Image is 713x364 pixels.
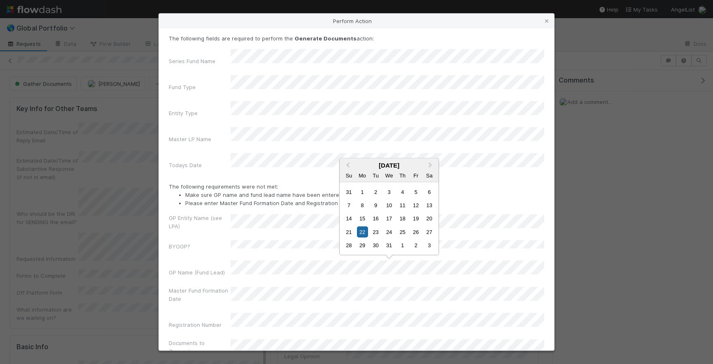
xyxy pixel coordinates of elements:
label: Registration Number [169,321,222,329]
div: Choose Wednesday, January 24th, 2024 [383,226,394,237]
div: Choose Friday, January 5th, 2024 [410,186,421,197]
div: Choose Friday, February 2nd, 2024 [410,240,421,251]
label: Master Fund Formation Date [169,286,231,303]
label: GP Name (Fund Lead) [169,268,225,277]
div: Choose Friday, January 12th, 2024 [410,200,421,211]
div: Saturday [424,170,435,181]
div: Wednesday [383,170,394,181]
div: Choose Sunday, January 14th, 2024 [343,213,354,224]
li: Make sure GP name and fund lead name have been entered! [185,191,544,199]
strong: Generate Documents [295,35,356,42]
div: Choose Tuesday, January 23rd, 2024 [370,226,381,237]
p: The following fields are required to perform the action: [169,34,544,43]
label: GP Entity Name (see LPA) [169,214,231,230]
div: Choose Thursday, January 25th, 2024 [397,226,408,237]
p: The following requirements were not met: [169,182,544,207]
div: Choose Tuesday, January 30th, 2024 [370,240,381,251]
div: Sunday [343,170,354,181]
div: Choose Monday, January 1st, 2024 [357,186,368,197]
div: Tuesday [370,170,381,181]
div: Choose Tuesday, January 16th, 2024 [370,213,381,224]
div: Monday [357,170,368,181]
div: Choose Sunday, January 21st, 2024 [343,226,354,237]
div: Choose Saturday, January 20th, 2024 [424,213,435,224]
div: Choose Saturday, January 27th, 2024 [424,226,435,237]
div: Choose Thursday, January 18th, 2024 [397,213,408,224]
div: Choose Monday, January 8th, 2024 [357,200,368,211]
div: Perform Action [159,14,554,28]
div: Choose Wednesday, January 17th, 2024 [383,213,394,224]
div: Choose Thursday, February 1st, 2024 [397,240,408,251]
div: Choose Monday, January 22nd, 2024 [357,226,368,237]
div: Choose Wednesday, January 3rd, 2024 [383,186,394,197]
div: Choose Saturday, January 6th, 2024 [424,186,435,197]
label: Fund Type [169,83,196,91]
div: Choose Saturday, January 13th, 2024 [424,200,435,211]
div: Choose Sunday, December 31st, 2023 [343,186,354,197]
li: Please enter Master Fund Formation Date and Registration Number! [185,199,544,207]
div: Choose Tuesday, January 2nd, 2024 [370,186,381,197]
label: Documents to Generate [169,339,231,355]
label: Master LP Name [169,135,211,143]
div: Choose Thursday, January 4th, 2024 [397,186,408,197]
div: Choose Monday, January 15th, 2024 [357,213,368,224]
div: Choose Date [339,158,439,255]
div: Choose Sunday, January 28th, 2024 [343,240,354,251]
div: Thursday [397,170,408,181]
div: Choose Wednesday, January 31st, 2024 [383,240,394,251]
div: Choose Sunday, January 7th, 2024 [343,200,354,211]
div: Choose Thursday, January 11th, 2024 [397,200,408,211]
div: Month January, 2024 [342,185,436,252]
div: Choose Saturday, February 3rd, 2024 [424,240,435,251]
div: Choose Friday, January 26th, 2024 [410,226,421,237]
button: Next Month [425,159,438,173]
label: Series Fund Name [169,57,215,65]
label: Todays Date [169,161,202,169]
div: [DATE] [340,162,439,169]
div: Choose Friday, January 19th, 2024 [410,213,421,224]
div: Choose Monday, January 29th, 2024 [357,240,368,251]
label: BYOGP? [169,242,190,251]
div: Choose Wednesday, January 10th, 2024 [383,200,394,211]
div: Choose Tuesday, January 9th, 2024 [370,200,381,211]
button: Previous Month [340,159,354,173]
label: Entity Type [169,109,198,117]
div: Friday [410,170,421,181]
